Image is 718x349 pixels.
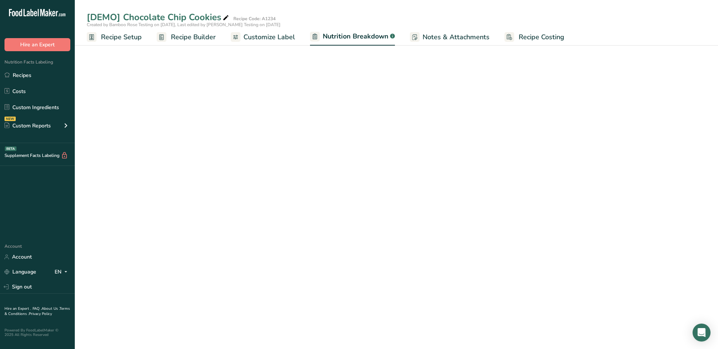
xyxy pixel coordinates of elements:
[87,29,142,46] a: Recipe Setup
[157,29,216,46] a: Recipe Builder
[87,22,280,28] span: Created by Bamboo Rose Testing on [DATE], Last edited by [PERSON_NAME] Testing on [DATE]
[4,306,31,311] a: Hire an Expert .
[5,146,16,151] div: BETA
[233,15,276,22] div: Recipe Code: A1234
[231,29,295,46] a: Customize Label
[101,32,142,42] span: Recipe Setup
[310,28,395,46] a: Nutrition Breakdown
[87,10,230,24] div: [DEMO] Chocolate Chip Cookies
[4,328,70,337] div: Powered By FoodLabelMaker © 2025 All Rights Reserved
[423,32,490,42] span: Notes & Attachments
[693,324,711,342] div: Open Intercom Messenger
[323,31,389,41] span: Nutrition Breakdown
[410,29,490,46] a: Notes & Attachments
[33,306,42,311] a: FAQ .
[29,311,52,316] a: Privacy Policy
[42,306,59,311] a: About Us .
[55,268,70,277] div: EN
[171,32,216,42] span: Recipe Builder
[4,306,70,316] a: Terms & Conditions .
[4,122,51,130] div: Custom Reports
[519,32,564,42] span: Recipe Costing
[504,29,564,46] a: Recipe Costing
[4,265,36,278] a: Language
[4,38,70,51] button: Hire an Expert
[243,32,295,42] span: Customize Label
[4,117,16,121] div: NEW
